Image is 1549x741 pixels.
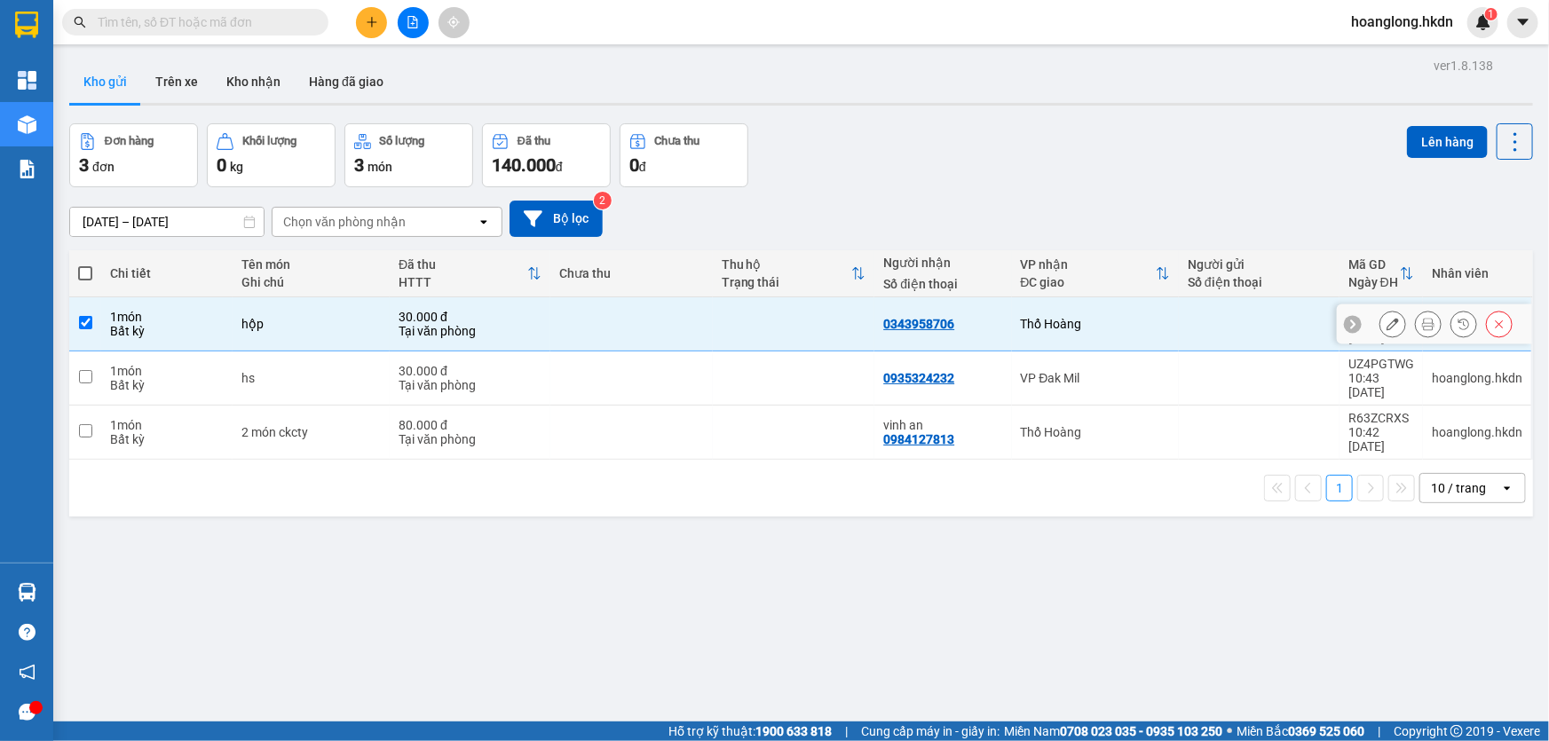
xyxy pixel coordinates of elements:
sup: 2 [594,192,612,209]
button: 1 [1326,475,1353,501]
div: Tại văn phòng [399,378,541,392]
div: VP Đak Mil [1021,371,1171,385]
div: 10:42 [DATE] [1348,425,1414,453]
svg: open [477,215,491,229]
span: Miền Bắc [1237,721,1364,741]
img: solution-icon [18,160,36,178]
button: Chưa thu0đ [620,123,748,187]
input: Select a date range. [70,208,264,236]
div: 1 món [110,310,224,324]
div: Tại văn phòng [399,324,541,338]
button: Hàng đã giao [295,60,398,103]
svg: open [1500,481,1514,495]
div: Người gửi [1188,257,1331,272]
input: Tìm tên, số ĐT hoặc mã đơn [98,12,307,32]
sup: 1 [1485,8,1498,20]
div: Sửa đơn hàng [1379,311,1406,337]
span: đ [556,160,563,174]
div: 0935324232 [883,371,954,385]
span: caret-down [1515,14,1531,30]
div: Chưa thu [655,135,700,147]
span: question-circle [19,624,36,641]
button: Lên hàng [1407,126,1488,158]
img: icon-new-feature [1475,14,1491,30]
img: dashboard-icon [18,71,36,90]
div: Số điện thoại [883,277,1002,291]
button: plus [356,7,387,38]
span: đ [639,160,646,174]
div: Người nhận [883,256,1002,270]
div: Chọn văn phòng nhận [283,213,406,231]
div: Bất kỳ [110,324,224,338]
div: ĐC giao [1021,275,1157,289]
button: Khối lượng0kg [207,123,336,187]
div: Tên món [241,257,381,272]
div: Tại văn phòng [399,432,541,446]
div: 80.000 đ [399,418,541,432]
div: VP nhận [1021,257,1157,272]
button: Trên xe [141,60,212,103]
button: caret-down [1507,7,1538,38]
button: Đơn hàng3đơn [69,123,198,187]
span: 3 [354,154,364,176]
th: Toggle SortBy [1340,250,1423,297]
div: Ngày ĐH [1348,275,1400,289]
button: Kho nhận [212,60,295,103]
div: Đơn hàng [105,135,154,147]
span: Hỗ trợ kỹ thuật: [668,721,832,741]
th: Toggle SortBy [390,250,550,297]
div: Trạng thái [722,275,852,289]
div: hs [241,371,381,385]
div: Thu hộ [722,257,852,272]
div: Khối lượng [242,135,296,147]
img: logo-vxr [15,12,38,38]
div: Số lượng [380,135,425,147]
span: | [1378,721,1380,741]
div: F5N3RPKP [1348,303,1414,317]
span: đơn [92,160,115,174]
strong: 0369 525 060 [1288,724,1364,738]
button: Kho gửi [69,60,141,103]
span: 0 [629,154,639,176]
th: Toggle SortBy [1012,250,1180,297]
div: 1 món [110,364,224,378]
div: 30.000 đ [399,364,541,378]
div: hoanglong.hkdn [1432,371,1522,385]
span: | [845,721,848,741]
div: Bất kỳ [110,378,224,392]
span: 140.000 [492,154,556,176]
span: 1 [1488,8,1494,20]
div: Nhân viên [1432,266,1522,280]
strong: 0708 023 035 - 0935 103 250 [1060,724,1222,738]
img: warehouse-icon [18,583,36,602]
div: Ghi chú [241,275,381,289]
button: Số lượng3món [344,123,473,187]
div: 30.000 đ [399,310,541,324]
span: notification [19,664,36,681]
div: Mã GD [1348,257,1400,272]
div: Chưa thu [559,266,704,280]
span: plus [366,16,378,28]
span: aim [447,16,460,28]
span: ⚪️ [1227,728,1232,735]
div: vinh an [883,418,1002,432]
div: Số điện thoại [1188,275,1331,289]
button: file-add [398,7,429,38]
span: file-add [407,16,419,28]
div: 10:43 [DATE] [1348,371,1414,399]
span: Cung cấp máy in - giấy in: [861,721,1000,741]
div: HTTT [399,275,527,289]
button: aim [439,7,470,38]
div: R63ZCRXS [1348,411,1414,425]
div: 2 món ckcty [241,425,381,439]
div: ver 1.8.138 [1434,56,1493,75]
div: Đã thu [399,257,527,272]
span: Miền Nam [1004,721,1222,741]
span: 0 [217,154,226,176]
span: message [19,704,36,721]
span: 3 [79,154,89,176]
div: Bất kỳ [110,432,224,446]
div: hộp [241,317,381,331]
span: copyright [1450,725,1463,737]
img: warehouse-icon [18,115,36,134]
